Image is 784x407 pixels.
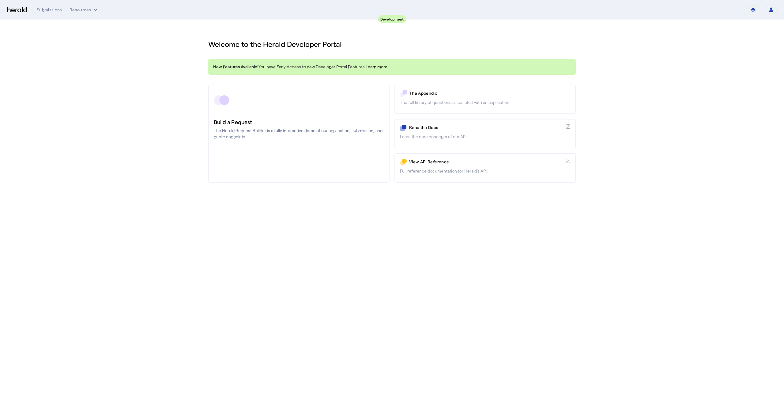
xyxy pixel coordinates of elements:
span: New Features Available! [213,64,258,69]
p: You have Early Access to new Developer Portal Features. [213,64,571,70]
p: The full library of questions associated with an application. [400,99,570,105]
p: Full reference documentation for Herald's API. [400,168,570,174]
p: View API Reference [409,159,563,165]
p: Read the Docs [409,124,563,131]
button: Resources dropdown menu [70,7,99,13]
p: The Herald Request Builder is a fully interactive demo of our application, submission, and quote ... [214,127,384,140]
h3: Build a Request [214,118,384,126]
h1: Welcome to the Herald Developer Portal [208,39,576,49]
a: Read the DocsLearn the core concepts of our API. [394,119,576,148]
a: View API ReferenceFull reference documentation for Herald's API. [394,153,576,183]
div: Submissions [37,7,62,13]
img: Herald Logo [7,7,27,13]
p: The Appendix [409,90,570,96]
a: Build a RequestThe Herald Request Builder is a fully interactive demo of our application, submiss... [208,85,390,183]
a: The AppendixThe full library of questions associated with an application. [394,85,576,114]
p: Learn the core concepts of our API. [400,134,570,140]
a: Learn more. [366,64,388,69]
div: Development [378,15,406,23]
